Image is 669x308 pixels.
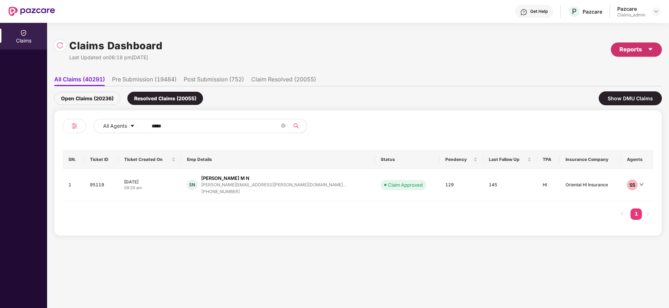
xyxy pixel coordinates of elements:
div: Show DMU Claims [599,91,662,105]
img: svg+xml;base64,PHN2ZyBpZD0iUmVsb2FkLTMyeDMyIiB4bWxucz0iaHR0cDovL3d3dy53My5vcmcvMjAwMC9zdmciIHdpZH... [56,42,64,49]
div: [DATE] [124,179,176,185]
li: Previous Page [616,208,628,220]
span: Ticket Created On [124,157,170,162]
span: close-circle [281,123,285,130]
th: TPA [537,150,560,169]
th: Last Follow Up [483,150,537,169]
li: Claim Resolved (20055) [251,76,316,86]
div: 09:29 am [124,185,176,191]
span: caret-down [130,123,135,129]
div: Pazcare [583,8,602,15]
td: Oriental HI Insurance [560,169,622,201]
div: [PHONE_NUMBER] [201,188,346,195]
td: 95119 [84,169,118,201]
img: New Pazcare Logo [9,7,55,16]
img: svg+xml;base64,PHN2ZyB4bWxucz0iaHR0cDovL3d3dy53My5vcmcvMjAwMC9zdmciIHdpZHRoPSIyNCIgaGVpZ2h0PSIyNC... [70,122,79,130]
td: 1 [63,169,84,201]
div: Resolved Claims (20055) [127,92,203,105]
span: Pendency [445,157,472,162]
img: svg+xml;base64,PHN2ZyBpZD0iSGVscC0zMngzMiIgeG1sbnM9Imh0dHA6Ly93d3cudzMub3JnLzIwMDAvc3ZnIiB3aWR0aD... [520,9,527,16]
span: P [572,7,577,16]
button: right [642,208,653,220]
button: All Agentscaret-down [93,119,150,133]
td: 145 [483,169,537,201]
button: search [289,119,307,133]
div: Open Claims (20236) [54,92,120,105]
li: Next Page [642,208,653,220]
div: SN [187,180,198,190]
div: [PERSON_NAME] M N [201,175,249,182]
th: Ticket ID [84,150,118,169]
th: Emp Details [181,150,375,169]
span: search [289,123,303,129]
a: 1 [630,208,642,219]
td: HI [537,169,560,201]
span: down [639,182,644,187]
td: 129 [440,169,483,201]
th: Insurance Company [560,150,622,169]
th: SN. [63,150,84,169]
span: right [645,212,650,216]
div: Pazcare [617,5,645,12]
li: Post Submission (752) [184,76,244,86]
div: Last Updated on 06:18 pm[DATE] [69,54,162,61]
button: left [616,208,628,220]
div: Claim Approved [388,181,423,188]
h1: Claims Dashboard [69,38,162,54]
th: Status [375,150,440,169]
div: Reports [619,45,653,54]
img: svg+xml;base64,PHN2ZyBpZD0iRHJvcGRvd24tMzJ4MzIiIHhtbG5zPSJodHRwOi8vd3d3LnczLm9yZy8yMDAwL3N2ZyIgd2... [653,9,659,14]
li: 1 [630,208,642,220]
div: Claims_admin [617,12,645,18]
li: All Claims (40291) [54,76,105,86]
span: caret-down [648,46,653,52]
div: [PERSON_NAME][EMAIL_ADDRESS][PERSON_NAME][DOMAIN_NAME]... [201,182,346,187]
th: Ticket Created On [118,150,181,169]
div: SS [627,180,638,190]
span: Last Follow Up [489,157,526,162]
span: All Agents [103,122,127,130]
span: close-circle [281,123,285,128]
th: Agents [621,150,653,169]
img: svg+xml;base64,PHN2ZyBpZD0iQ2xhaW0iIHhtbG5zPSJodHRwOi8vd3d3LnczLm9yZy8yMDAwL3N2ZyIgd2lkdGg9IjIwIi... [20,29,27,36]
span: left [620,212,624,216]
th: Pendency [440,150,483,169]
div: Get Help [530,9,548,14]
li: Pre Submission (19484) [112,76,177,86]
